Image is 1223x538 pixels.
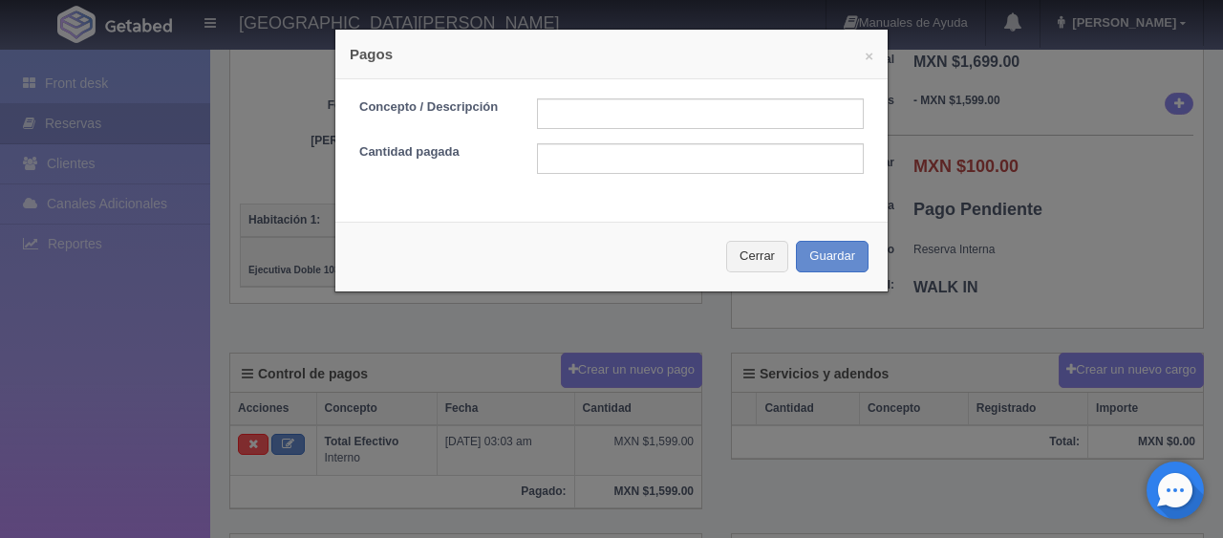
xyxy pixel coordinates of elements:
h4: Pagos [350,44,873,64]
label: Cantidad pagada [345,143,523,161]
button: × [865,49,873,63]
button: Cerrar [726,241,788,272]
label: Concepto / Descripción [345,98,523,117]
button: Guardar [796,241,869,272]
